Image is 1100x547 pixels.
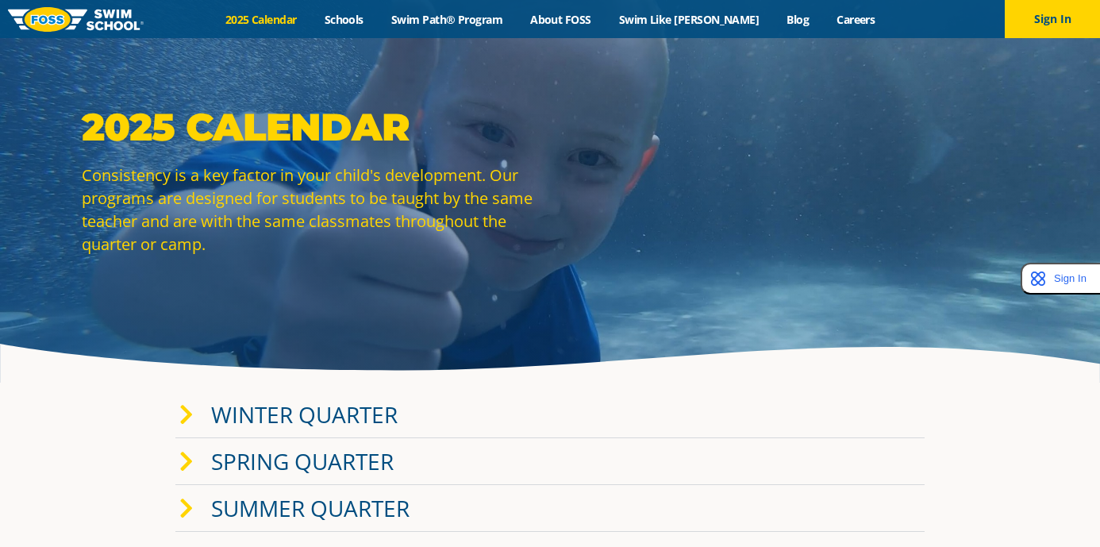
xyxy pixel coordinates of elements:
a: Careers [823,12,889,27]
a: Swim Path® Program [377,12,516,27]
a: Summer Quarter [211,493,410,523]
img: FOSS Swim School Logo [8,7,144,32]
a: Winter Quarter [211,399,398,430]
a: 2025 Calendar [211,12,310,27]
p: Consistency is a key factor in your child's development. Our programs are designed for students t... [82,164,542,256]
a: Spring Quarter [211,446,394,476]
strong: 2025 Calendar [82,104,410,150]
a: About FOSS [517,12,606,27]
a: Swim Like [PERSON_NAME] [605,12,773,27]
a: Schools [310,12,377,27]
a: Blog [773,12,823,27]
